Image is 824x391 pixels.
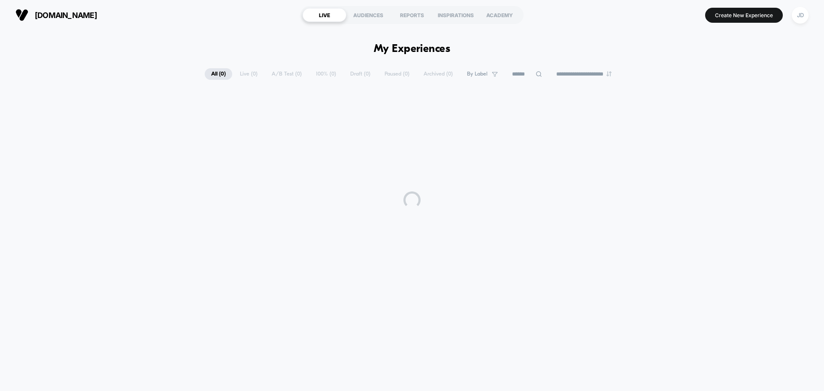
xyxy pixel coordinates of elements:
div: AUDIENCES [346,8,390,22]
div: LIVE [303,8,346,22]
span: By Label [467,71,488,77]
button: [DOMAIN_NAME] [13,8,100,22]
img: end [606,71,612,76]
button: Create New Experience [705,8,783,23]
span: All ( 0 ) [205,68,232,80]
div: ACADEMY [478,8,521,22]
img: Visually logo [15,9,28,21]
span: [DOMAIN_NAME] [35,11,97,20]
div: JD [792,7,809,24]
h1: My Experiences [374,43,451,55]
div: INSPIRATIONS [434,8,478,22]
button: JD [789,6,811,24]
div: REPORTS [390,8,434,22]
